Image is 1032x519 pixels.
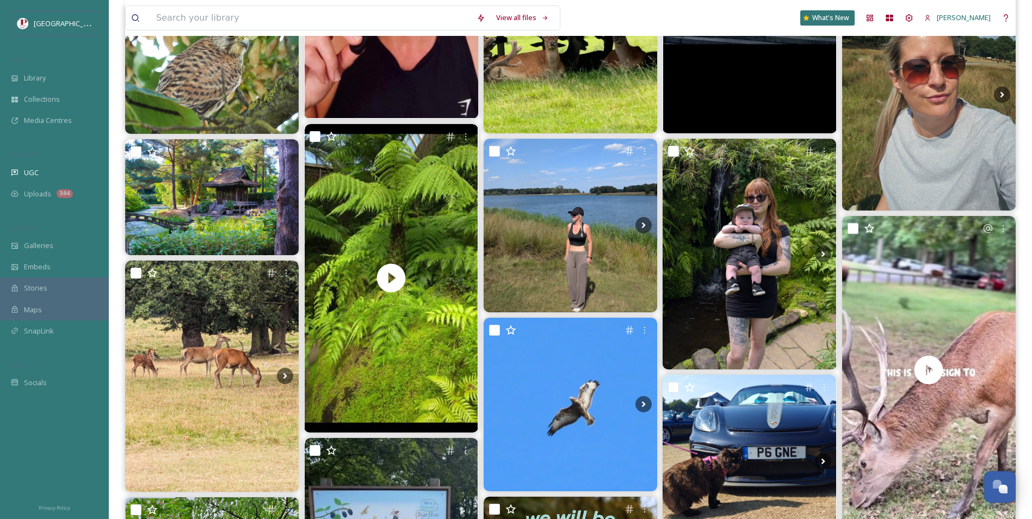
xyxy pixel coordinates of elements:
[151,6,471,30] input: Search your library
[11,56,30,64] span: MEDIA
[24,326,54,336] span: SnapLink
[17,18,28,29] img: download%20(5).png
[11,361,33,369] span: SOCIALS
[305,124,478,432] img: thumbnail
[24,115,72,126] span: Media Centres
[125,139,299,255] img: #instagram #photo #picoftheday #like #follow #beautiful #fashion #art #photographer #love #instal...
[484,139,657,312] img: So this was my first time visiting tatton park. What a beautiful place 💕 #deer #deerpark #tattonp...
[937,13,991,22] span: [PERSON_NAME]
[24,378,47,388] span: Socials
[663,139,836,369] img: tattonpark #tattonpark #babydayout #baby #babyboo #adventure #tattonpark
[919,7,996,28] a: [PERSON_NAME]
[24,168,39,178] span: UGC
[24,305,42,315] span: Maps
[39,504,70,511] span: Privacy Policy
[11,224,36,232] span: WIDGETS
[24,189,51,199] span: Uploads
[57,189,73,198] div: 344
[305,124,478,432] video: tattonpark #tattonpark #nature #expolre #uk #plants
[984,471,1016,503] button: Open Chat
[39,501,70,514] a: Privacy Policy
[24,240,53,251] span: Galleries
[484,318,657,491] img: Pogoda wspaniała na eskapadę za miasto, muszę tam wrócić, tzn w okolicy widziałem łosie i bażanty...
[125,4,299,134] img: Yesterday I went to Tatton Park and this was the highlight of the day. This kestrel was on the gr...
[24,262,51,272] span: Embeds
[24,94,60,104] span: Collections
[491,7,554,28] a: View all files
[125,261,299,492] img: Tatton Park & Mootrition 📍 mootrition_official tattonpark nationaltrust #TattonPark #TattonParkDe...
[24,283,47,293] span: Stories
[34,18,103,28] span: [GEOGRAPHIC_DATA]
[11,151,34,159] span: COLLECT
[800,10,855,26] a: What's New
[24,73,46,83] span: Library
